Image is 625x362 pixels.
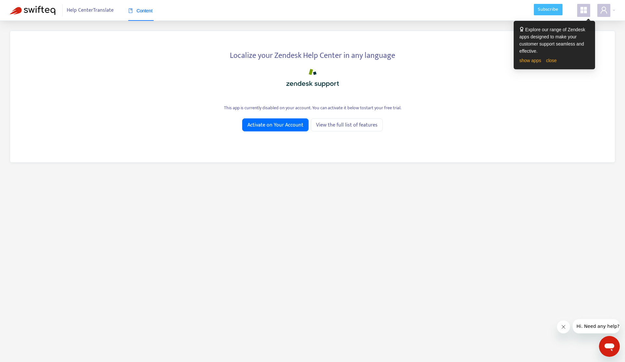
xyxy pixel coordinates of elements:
a: close [546,58,557,63]
button: Activate on Your Account [242,118,309,131]
img: Swifteq [10,6,55,15]
img: zendesk_support_logo.png [280,66,345,90]
a: Subscribe [534,4,562,16]
a: View the full list of features [311,118,383,131]
span: appstore [580,6,588,14]
span: book [128,8,133,13]
div: Explore our range of Zendesk apps designed to make your customer support seamless and effective. [520,26,589,55]
iframe: Button to launch messaging window [599,336,620,357]
div: This app is currently disabled on your account. You can activate it below to start your free trial . [20,104,605,111]
span: View the full list of features [316,121,378,129]
iframe: Close message [557,320,570,333]
span: Help Center Translate [67,4,114,17]
iframe: Message from company [573,319,620,333]
span: Content [128,8,153,13]
div: Localize your Zendesk Help Center in any language [20,47,605,61]
a: show apps [520,58,541,63]
span: user [600,6,608,14]
span: Activate on Your Account [247,121,303,129]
